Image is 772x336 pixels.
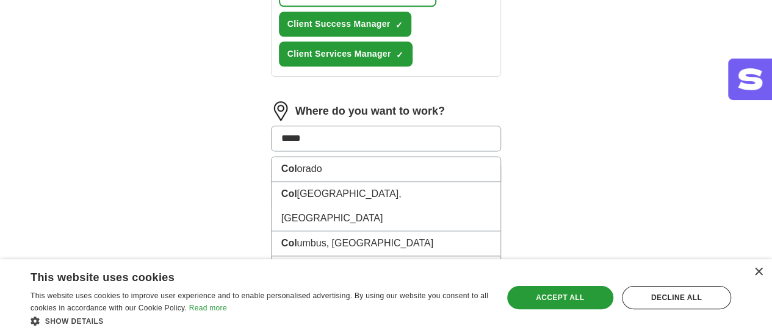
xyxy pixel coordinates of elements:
li: umbus, [GEOGRAPHIC_DATA] [272,231,501,256]
span: ✓ [395,20,402,30]
li: [GEOGRAPHIC_DATA], [GEOGRAPHIC_DATA] [272,182,501,231]
strong: Col [281,188,297,199]
button: Client Services Manager✓ [279,41,413,66]
img: location.png [271,101,290,121]
li: umbus, [GEOGRAPHIC_DATA] [272,256,501,281]
strong: Col [281,163,297,174]
strong: Col [281,238,297,248]
li: orado [272,157,501,182]
span: Client Success Manager [287,18,391,30]
span: ✓ [396,50,403,60]
a: Read more, opens a new window [189,304,227,312]
span: Client Services Manager [287,48,391,60]
div: This website uses cookies [31,266,458,285]
div: Accept all [507,286,613,309]
span: This website uses cookies to improve user experience and to enable personalised advertising. By u... [31,291,488,312]
div: Show details [31,315,489,327]
div: Decline all [622,286,731,309]
span: Show details [45,317,104,326]
label: Where do you want to work? [295,103,445,120]
div: Close [754,268,763,277]
button: Client Success Manager✓ [279,12,412,37]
